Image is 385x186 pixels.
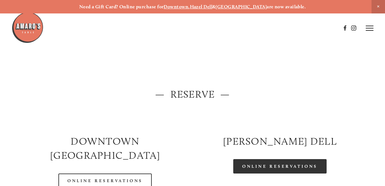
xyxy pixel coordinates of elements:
strong: & [212,4,216,10]
a: [GEOGRAPHIC_DATA] [216,4,267,10]
strong: , [188,4,190,10]
strong: Need a Gift Card? Online purchase for [79,4,164,10]
a: Downtown [164,4,188,10]
h2: — Reserve — [23,87,362,101]
a: Online Reservations [233,159,326,174]
h2: Downtown [GEOGRAPHIC_DATA] [23,134,187,163]
strong: are now available. [267,4,306,10]
img: Amaro's Table [12,12,44,44]
h2: [PERSON_NAME] DELL [198,134,362,149]
a: Hazel Dell [190,4,213,10]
